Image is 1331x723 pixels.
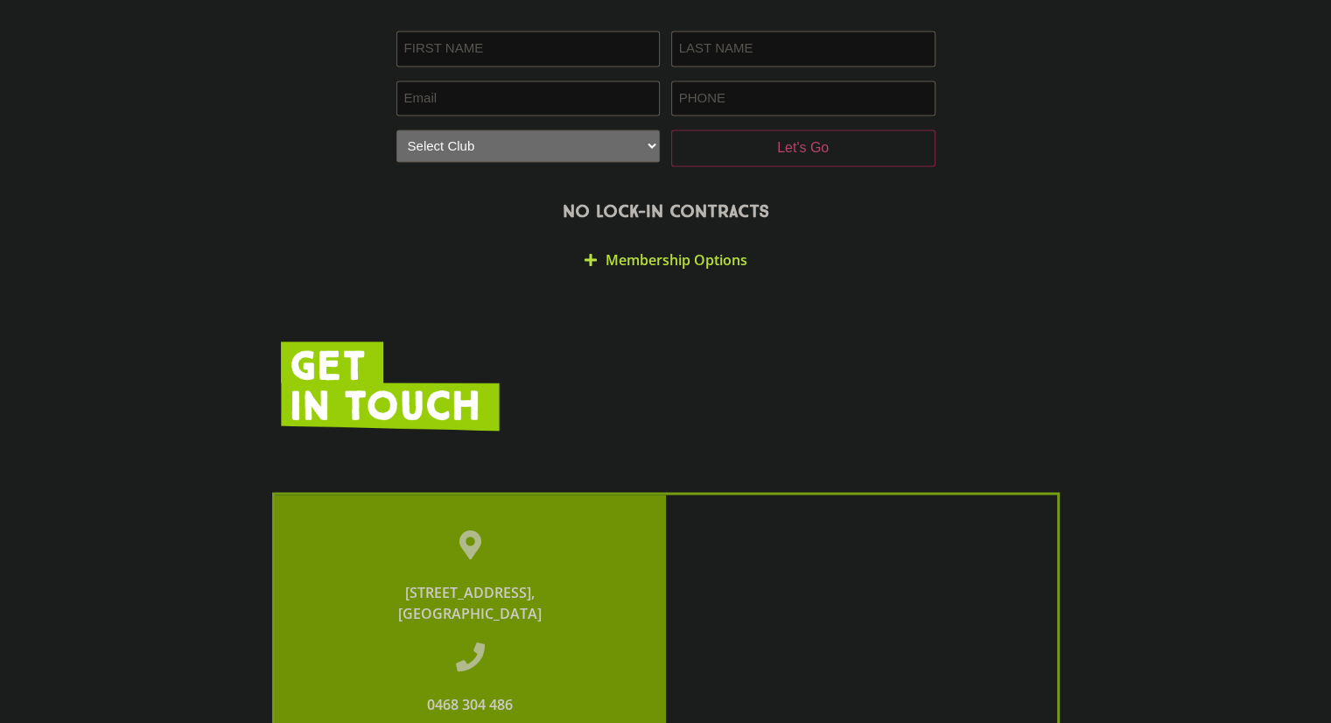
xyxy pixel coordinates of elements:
[671,81,935,116] input: PHONE
[671,130,935,166] input: Let's Go
[396,239,935,280] div: Membership Options
[427,694,513,713] a: 0468 304 486
[398,582,542,622] a: [STREET_ADDRESS],[GEOGRAPHIC_DATA]
[396,31,661,67] input: FIRST NAME
[396,81,661,116] input: Email
[606,249,747,269] a: Membership Options
[671,31,935,67] input: LAST NAME
[281,200,1051,221] h2: NO LOCK-IN CONTRACTS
